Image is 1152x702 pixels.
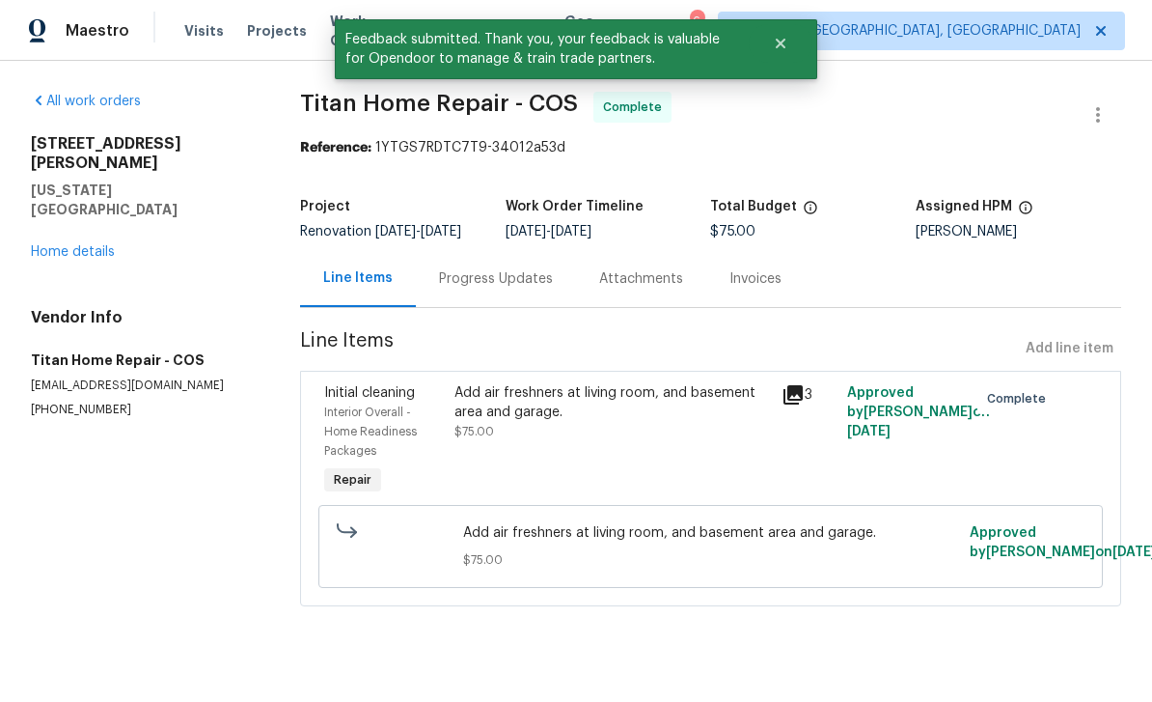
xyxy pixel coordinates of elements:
[326,470,379,490] span: Repair
[31,181,254,219] h5: [US_STATE][GEOGRAPHIC_DATA]
[300,200,350,213] h5: Project
[916,225,1121,239] div: [PERSON_NAME]
[31,245,115,259] a: Home details
[551,225,591,239] span: [DATE]
[564,12,657,50] span: Geo Assignments
[463,523,958,543] span: Add air freshners at living room, and basement area and garage.
[987,389,1054,408] span: Complete
[421,225,461,239] span: [DATE]
[710,225,755,239] span: $75.00
[31,351,254,370] h5: Titan Home Repair - COS
[749,24,812,63] button: Close
[803,200,818,225] span: The total cost of line items that have been proposed by Opendoor. This sum includes line items th...
[1018,200,1033,225] span: The hpm assigned to this work order.
[324,386,415,400] span: Initial cleaning
[710,200,797,213] h5: Total Budget
[31,308,254,327] h4: Vendor Info
[31,134,254,173] h2: [STREET_ADDRESS][PERSON_NAME]
[506,200,644,213] h5: Work Order Timeline
[506,225,591,239] span: -
[782,383,836,407] div: 3
[300,141,371,154] b: Reference:
[375,225,461,239] span: -
[330,12,379,50] span: Work Orders
[335,19,749,79] span: Feedback submitted. Thank you, your feedback is valuable for Opendoor to manage & train trade par...
[463,550,958,570] span: $75.00
[300,331,1018,367] span: Line Items
[603,98,670,117] span: Complete
[506,225,546,239] span: [DATE]
[184,21,224,41] span: Visits
[599,269,683,289] div: Attachments
[31,378,254,394] p: [EMAIL_ADDRESS][DOMAIN_NAME]
[847,425,891,438] span: [DATE]
[300,92,578,115] span: Titan Home Repair - COS
[690,12,703,31] div: 6
[734,21,1081,41] span: [US_STATE][GEOGRAPHIC_DATA], [GEOGRAPHIC_DATA]
[247,21,307,41] span: Projects
[31,95,141,108] a: All work orders
[300,225,461,239] span: Renovation
[847,386,990,438] span: Approved by [PERSON_NAME] on
[324,407,417,457] span: Interior Overall - Home Readiness Packages
[439,269,553,289] div: Progress Updates
[300,138,1121,157] div: 1YTGS7RDTC7T9-34012a53d
[454,383,770,422] div: Add air freshners at living room, and basement area and garage.
[31,402,254,418] p: [PHONE_NUMBER]
[66,21,129,41] span: Maestro
[916,200,1012,213] h5: Assigned HPM
[323,268,393,288] div: Line Items
[729,269,782,289] div: Invoices
[375,225,416,239] span: [DATE]
[454,426,494,437] span: $75.00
